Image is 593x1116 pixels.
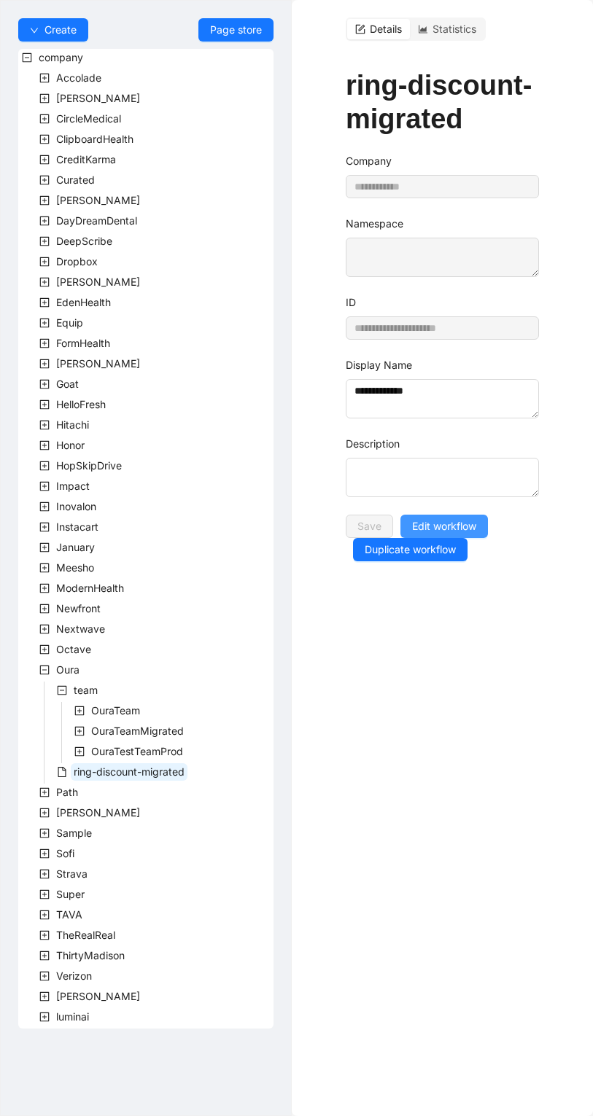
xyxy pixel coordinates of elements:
[56,276,140,288] span: [PERSON_NAME]
[346,436,400,452] label: Description
[39,318,50,328] span: plus-square
[56,194,140,206] span: [PERSON_NAME]
[56,296,111,308] span: EdenHealth
[39,73,50,83] span: plus-square
[39,828,50,838] span: plus-square
[39,338,50,348] span: plus-square
[53,600,104,617] span: Newfront
[39,216,50,226] span: plus-square
[56,378,79,390] span: Goat
[53,1008,92,1026] span: luminai
[56,133,133,145] span: ClipboardHealth
[39,542,50,553] span: plus-square
[53,294,114,311] span: EdenHealth
[30,26,39,35] span: down
[346,153,392,169] label: Company
[346,357,412,373] label: Display Name
[56,173,95,186] span: Curated
[56,990,140,1002] span: [PERSON_NAME]
[39,971,50,981] span: plus-square
[53,845,77,862] span: Sofi
[56,582,124,594] span: ModernHealth
[74,706,85,716] span: plus-square
[53,784,81,801] span: Path
[91,725,184,737] span: OuraTeamMigrated
[74,684,98,696] span: team
[39,277,50,287] span: plus-square
[39,481,50,491] span: plus-square
[53,926,118,944] span: TheRealReal
[39,257,50,267] span: plus-square
[56,867,88,880] span: Strava
[39,624,50,634] span: plus-square
[39,359,50,369] span: plus-square
[56,969,92,982] span: Verizon
[56,827,92,839] span: Sample
[53,498,99,515] span: Inovalon
[53,396,109,413] span: HelloFresh
[53,69,104,87] span: Accolade
[346,379,539,418] textarea: Display Name
[91,704,140,717] span: OuraTeam
[36,49,86,66] span: company
[53,518,101,536] span: Instacart
[39,114,50,124] span: plus-square
[56,643,91,655] span: Octave
[53,641,94,658] span: Octave
[56,520,98,533] span: Instacart
[39,502,50,512] span: plus-square
[71,682,101,699] span: team
[39,379,50,389] span: plus-square
[53,457,125,475] span: HopSkipDrive
[56,316,83,329] span: Equip
[56,663,80,676] span: Oura
[56,480,90,492] span: Impact
[53,171,98,189] span: Curated
[346,238,539,277] textarea: Namespace
[39,522,50,532] span: plus-square
[53,273,143,291] span: Earnest
[56,214,137,227] span: DayDreamDental
[53,477,93,495] span: Impact
[56,337,110,349] span: FormHealth
[53,661,82,679] span: Oura
[39,889,50,900] span: plus-square
[56,92,140,104] span: [PERSON_NAME]
[39,155,50,165] span: plus-square
[39,910,50,920] span: plus-square
[39,51,83,63] span: company
[53,906,85,924] span: TAVA
[53,886,88,903] span: Super
[56,561,94,574] span: Meesho
[39,604,50,614] span: plus-square
[88,722,187,740] span: OuraTeamMigrated
[53,314,86,332] span: Equip
[53,620,108,638] span: Nextwave
[418,24,428,34] span: area-chart
[57,685,67,695] span: minus-square
[71,763,187,781] span: ring-discount-migrated
[56,439,85,451] span: Honor
[39,175,50,185] span: plus-square
[18,18,88,42] button: downCreate
[56,847,74,859] span: Sofi
[39,848,50,859] span: plus-square
[370,23,402,35] span: Details
[39,563,50,573] span: plus-square
[53,824,95,842] span: Sample
[53,967,95,985] span: Verizon
[53,416,92,434] span: Hitachi
[198,18,274,42] a: Page store
[346,175,539,198] input: Company
[74,765,185,778] span: ring-discount-migrated
[39,583,50,593] span: plus-square
[39,134,50,144] span: plus-square
[39,665,50,675] span: minus-square
[39,440,50,450] span: plus-square
[346,515,393,538] button: Save
[39,991,50,1002] span: plus-square
[74,746,85,757] span: plus-square
[56,949,125,961] span: ThirtyMadison
[91,745,183,757] span: OuraTestTeamProd
[39,461,50,471] span: plus-square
